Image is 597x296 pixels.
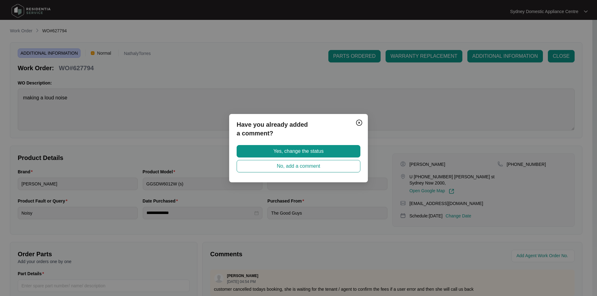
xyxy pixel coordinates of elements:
[237,120,360,129] p: Have you already added
[354,118,364,128] button: Close
[355,119,363,126] img: closeCircle
[237,129,360,138] p: a comment?
[237,145,360,157] button: Yes, change the status
[277,162,320,170] span: No, add a comment
[273,148,323,155] span: Yes, change the status
[237,160,360,172] button: No, add a comment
